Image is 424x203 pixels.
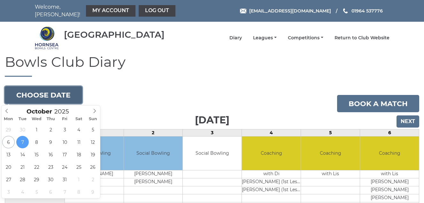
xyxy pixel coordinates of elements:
span: October 15, 2025 [30,148,43,161]
button: Choose date [5,86,82,104]
td: Coaching [360,137,419,170]
span: October 7, 2025 [16,136,29,148]
span: November 5, 2025 [30,186,43,198]
span: October 30, 2025 [44,173,57,186]
span: October 13, 2025 [2,148,15,161]
td: Coaching [242,137,301,170]
span: Tue [16,117,30,121]
td: with Di [242,170,301,178]
span: Fri [58,117,72,121]
img: Email [240,9,246,13]
span: October 14, 2025 [16,148,29,161]
td: with Lis [360,170,419,178]
span: October 4, 2025 [73,123,85,136]
span: November 7, 2025 [58,186,71,198]
img: Hornsea Bowls Centre [35,26,59,50]
span: October 19, 2025 [87,148,99,161]
nav: Welcome, [PERSON_NAME]! [35,3,177,19]
a: Diary [229,35,242,41]
a: Return to Club Website [335,35,389,41]
a: Log out [139,5,175,17]
span: October 21, 2025 [16,161,29,173]
td: 6 [360,129,419,137]
span: October 24, 2025 [58,161,71,173]
span: November 9, 2025 [87,186,99,198]
span: 01964 537776 [351,8,383,14]
a: Book a match [337,95,419,112]
span: October 25, 2025 [73,161,85,173]
td: Social Bowling [124,137,183,170]
span: September 30, 2025 [16,123,29,136]
span: November 3, 2025 [2,186,15,198]
span: October 23, 2025 [44,161,57,173]
td: 2 [124,129,183,137]
span: October 16, 2025 [44,148,57,161]
a: Leagues [253,35,277,41]
span: October 26, 2025 [87,161,99,173]
input: Scroll to increment [52,108,77,115]
span: October 28, 2025 [16,173,29,186]
a: Competitions [288,35,323,41]
span: Sun [86,117,100,121]
span: October 2, 2025 [44,123,57,136]
span: October 12, 2025 [87,136,99,148]
td: Coaching [301,137,360,170]
span: October 3, 2025 [58,123,71,136]
td: 5 [301,129,360,137]
span: November 8, 2025 [73,186,85,198]
span: Mon [2,117,16,121]
span: October 20, 2025 [2,161,15,173]
div: [GEOGRAPHIC_DATA] [64,30,165,40]
h1: Bowls Club Diary [5,54,419,77]
a: Email [EMAIL_ADDRESS][DOMAIN_NAME] [240,7,331,14]
td: [PERSON_NAME] [124,178,183,186]
td: [PERSON_NAME] (1st Lesson) [242,178,301,186]
td: [PERSON_NAME] (1st Lesson) [242,186,301,194]
input: Next [397,115,419,128]
span: October 18, 2025 [73,148,85,161]
span: October 8, 2025 [30,136,43,148]
span: October 17, 2025 [58,148,71,161]
span: [EMAIL_ADDRESS][DOMAIN_NAME] [249,8,331,14]
span: October 9, 2025 [44,136,57,148]
td: 3 [183,129,242,137]
span: October 31, 2025 [58,173,71,186]
td: [PERSON_NAME] [360,186,419,194]
span: Thu [44,117,58,121]
a: Phone us 01964 537776 [342,7,383,14]
td: Social Bowling [183,137,242,170]
span: October 6, 2025 [2,136,15,148]
span: Scroll to increment [27,109,52,115]
td: 4 [242,129,301,137]
td: [PERSON_NAME] [124,170,183,178]
a: My Account [86,5,135,17]
td: with Lis [301,170,360,178]
span: October 10, 2025 [58,136,71,148]
span: November 2, 2025 [87,173,99,186]
span: Wed [30,117,44,121]
td: [PERSON_NAME] [360,194,419,202]
span: October 1, 2025 [30,123,43,136]
span: October 22, 2025 [30,161,43,173]
span: October 11, 2025 [73,136,85,148]
span: October 27, 2025 [2,173,15,186]
span: November 1, 2025 [73,173,85,186]
span: November 6, 2025 [44,186,57,198]
td: [PERSON_NAME] [360,178,419,186]
img: Phone us [343,8,348,13]
span: Sat [72,117,86,121]
span: October 29, 2025 [30,173,43,186]
span: September 29, 2025 [2,123,15,136]
span: October 5, 2025 [87,123,99,136]
span: November 4, 2025 [16,186,29,198]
